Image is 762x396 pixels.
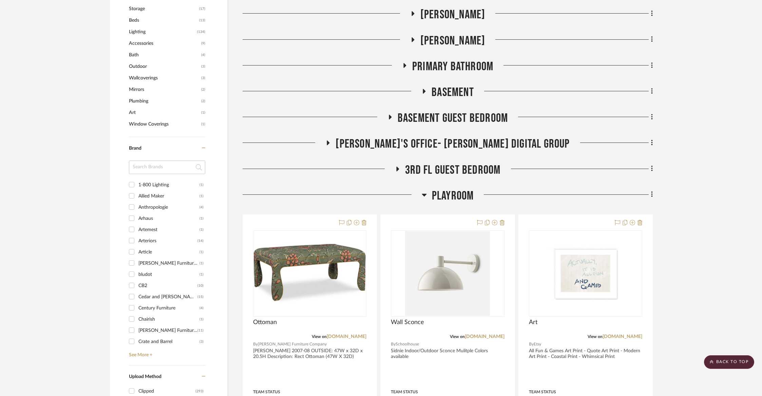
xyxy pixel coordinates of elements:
[201,61,205,72] span: (3)
[420,34,485,48] span: [PERSON_NAME]
[336,137,570,151] span: [PERSON_NAME]'s Office- [PERSON_NAME] Digital Group
[129,161,205,174] input: Search Brands
[405,163,501,177] span: 3rd Fl Guest Bedroom
[129,95,199,107] span: Plumbing
[129,15,197,26] span: Beds
[603,334,642,339] a: [DOMAIN_NAME]
[391,341,396,347] span: By
[199,213,204,224] div: (1)
[254,244,366,303] img: Ottoman
[199,15,205,26] span: (13)
[258,341,327,347] span: [PERSON_NAME] Furniture Company
[201,119,205,130] span: (1)
[138,202,199,213] div: Anthropologie
[391,231,504,316] div: 0
[199,269,204,280] div: (1)
[197,280,204,291] div: (10)
[138,247,199,258] div: Article
[534,341,541,347] span: Etsy
[129,38,199,49] span: Accessories
[199,336,204,347] div: (3)
[201,73,205,83] span: (3)
[405,231,490,316] img: Wall Sconce
[199,180,204,190] div: (1)
[391,319,424,326] span: Wall Sconce
[138,191,199,202] div: Allied Maker
[704,355,754,369] scroll-to-top-button: BACK TO TOP
[129,118,199,130] span: Window Coverings
[129,72,199,84] span: Wallcoverings
[529,389,556,395] div: Team Status
[138,336,199,347] div: Crate and Barrel
[197,291,204,302] div: (15)
[199,191,204,202] div: (1)
[138,269,199,280] div: bludot
[138,325,197,336] div: [PERSON_NAME] Furniture Company
[201,38,205,49] span: (9)
[253,341,258,347] span: By
[201,50,205,60] span: (4)
[138,180,199,190] div: 1-800 Lighting
[432,189,474,203] span: Playroom
[129,49,199,61] span: Bath
[588,335,603,339] span: View on
[197,26,205,37] span: (134)
[138,258,199,269] div: [PERSON_NAME] Furniture Company
[450,335,465,339] span: View on
[412,59,493,74] span: Primary Bathroom
[129,374,161,379] span: Upload Method
[138,280,197,291] div: CB2
[465,334,504,339] a: [DOMAIN_NAME]
[199,224,204,235] div: (1)
[391,389,418,395] div: Team Status
[432,85,474,100] span: Basement
[538,231,633,316] img: Art
[138,314,199,325] div: Chairish
[138,291,197,302] div: Cedar and [PERSON_NAME]
[138,235,197,246] div: Arteriors
[129,61,199,72] span: Outdoor
[127,347,205,358] a: See More +
[396,341,419,347] span: Schoolhouse
[138,224,199,235] div: Artemest
[199,258,204,269] div: (1)
[529,341,534,347] span: By
[197,325,204,336] div: (11)
[201,84,205,95] span: (2)
[129,3,197,15] span: Storage
[129,26,195,38] span: Lighting
[420,7,485,22] span: [PERSON_NAME]
[398,111,508,126] span: Basement Guest Bedroom
[327,334,366,339] a: [DOMAIN_NAME]
[138,213,199,224] div: Arhaus
[312,335,327,339] span: View on
[253,389,280,395] div: Team Status
[201,107,205,118] span: (1)
[199,303,204,314] div: (4)
[199,202,204,213] div: (4)
[199,3,205,14] span: (17)
[197,235,204,246] div: (14)
[199,247,204,258] div: (1)
[199,314,204,325] div: (1)
[129,146,141,151] span: Brand
[129,107,199,118] span: Art
[138,303,199,314] div: Century Furniture
[129,84,199,95] span: Mirrors
[201,96,205,107] span: (2)
[253,319,277,326] span: Ottoman
[529,319,537,326] span: Art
